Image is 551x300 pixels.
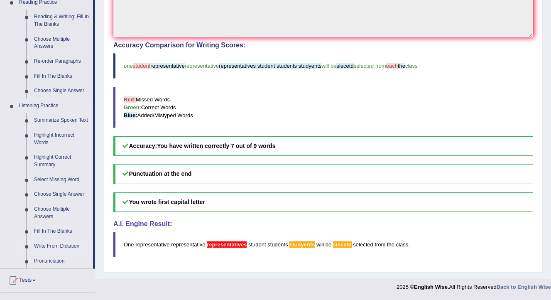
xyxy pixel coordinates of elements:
span: class [405,63,418,69]
a: Tests [0,269,95,290]
b: You have written correctly 7 out of 9 words [157,143,275,149]
b: Blue: [124,112,137,118]
a: Reading & Writing: Fill In The Blanks [30,10,93,32]
span: from [375,241,385,248]
span: student [248,241,266,248]
span: representative [150,63,184,69]
a: Fill In The Blanks [30,69,93,84]
a: Re-order Paragraphs [30,54,93,69]
a: Choose Multiple Answers [30,202,93,224]
span: representative [185,63,219,69]
span: student [133,63,151,69]
span: will [316,241,324,248]
span: selected from [354,63,386,69]
span: be [326,241,331,248]
span: the [387,241,394,248]
h5: Accuracy: [113,136,533,156]
div: 2025 © All Rights Reserved [397,279,551,291]
a: Listening Practice [15,98,93,113]
a: Highlight Correct Summary [30,150,93,172]
span: selected [353,241,373,248]
span: Possible spelling mistake found. (did you mean: elected) [333,241,352,248]
a: Back to English Wise [497,284,551,290]
b: Green: [124,104,141,111]
span: representative [135,241,169,248]
span: one [124,63,133,69]
span: representative [171,241,205,248]
a: Select Missing Word [30,172,93,187]
span: One [124,241,134,248]
span: students [267,241,288,248]
span: An apostrophe may be missing. (did you mean: representatives') [207,241,247,248]
strong: English Wise. [414,284,449,290]
h4: Accuracy Comparison for Writing Scores: [113,42,533,49]
span: the [398,63,405,69]
h5: You wrote first capital letter [113,192,533,212]
a: Summarize Spoken Text [30,113,93,128]
a: Choose Single Answer [30,187,93,202]
a: Choose Multiple Answers [30,32,93,54]
span: each [386,63,398,69]
b: Red: [124,96,136,103]
span: Possible spelling mistake found. (did you mean: students) [289,241,315,248]
a: Write From Dictation [30,239,93,254]
span: slecetd [336,63,353,69]
a: Choose Single Answer [30,84,93,98]
a: Pronunciation [30,254,93,269]
span: representatives student students studyents [219,63,321,69]
span: class [396,241,409,248]
a: Fill In The Blanks [30,224,93,239]
h5: Punctuation at the end [113,164,533,184]
a: Highlight Incorrect Words [30,128,93,150]
blockquote: . [113,232,533,257]
h4: A.I. Engine Result: [113,220,533,228]
blockquote: Missed Words Correct Words Added/Mistyped Words [113,87,533,128]
span: will be [321,63,336,69]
